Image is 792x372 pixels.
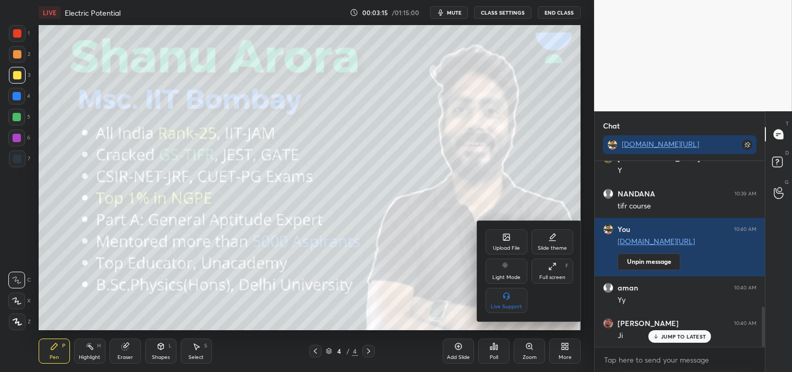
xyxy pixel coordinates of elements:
div: Full screen [539,275,565,280]
div: Slide theme [538,246,567,251]
div: F [565,263,569,269]
div: Upload File [493,246,520,251]
div: Light Mode [492,275,521,280]
div: Live Support [491,304,522,309]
